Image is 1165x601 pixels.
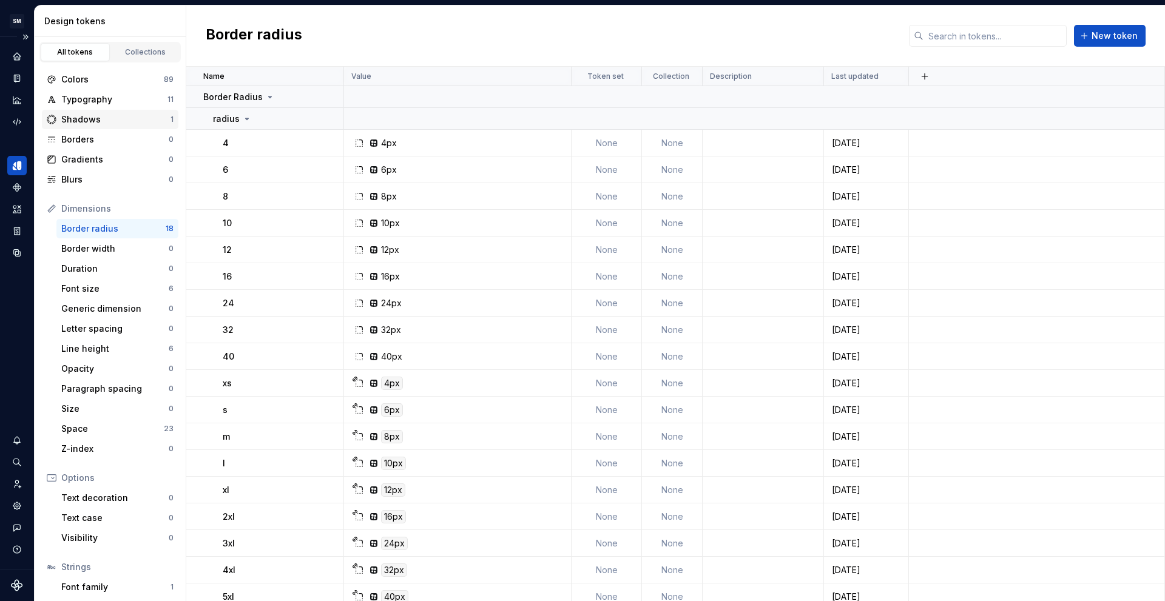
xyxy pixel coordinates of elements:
[381,324,401,336] div: 32px
[825,511,908,523] div: [DATE]
[381,483,405,497] div: 12px
[825,217,908,229] div: [DATE]
[169,444,174,454] div: 0
[825,457,908,469] div: [DATE]
[169,244,174,253] div: 0
[223,377,232,389] p: xs
[169,304,174,314] div: 0
[56,339,178,358] a: Line height6
[381,270,400,283] div: 16px
[7,156,27,175] div: Design tokens
[825,404,908,416] div: [DATE]
[642,503,703,530] td: None
[169,284,174,294] div: 6
[642,423,703,450] td: None
[924,25,1067,47] input: Search in tokens...
[381,403,403,417] div: 6px
[169,264,174,274] div: 0
[61,363,169,375] div: Opacity
[115,47,176,57] div: Collections
[42,70,178,89] a: Colors89
[572,183,642,210] td: None
[56,359,178,378] a: Opacity0
[56,279,178,298] a: Font size6
[710,72,752,81] p: Description
[381,563,407,577] div: 32px
[56,399,178,418] a: Size0
[223,537,235,549] p: 3xl
[56,319,178,338] a: Letter spacing0
[7,518,27,537] button: Contact support
[7,496,27,515] a: Settings
[381,217,400,229] div: 10px
[642,557,703,583] td: None
[223,324,234,336] p: 32
[42,110,178,129] a: Shadows1
[164,75,174,84] div: 89
[642,477,703,503] td: None
[381,351,402,363] div: 40px
[7,474,27,494] div: Invite team
[61,343,169,355] div: Line height
[223,484,229,496] p: xl
[7,112,27,132] div: Code automation
[381,430,403,443] div: 8px
[44,15,181,27] div: Design tokens
[61,472,174,484] div: Options
[381,377,403,390] div: 4px
[61,581,171,593] div: Font family
[381,164,397,176] div: 6px
[61,73,164,86] div: Colors
[825,351,908,363] div: [DATE]
[642,156,703,183] td: None
[825,484,908,496] div: [DATE]
[206,25,302,47] h2: Border radius
[11,579,23,591] svg: Supernova Logo
[381,537,408,550] div: 24px
[825,297,908,309] div: [DATE]
[223,351,234,363] p: 40
[381,137,397,149] div: 4px
[61,153,169,166] div: Gradients
[56,219,178,238] a: Border radius18
[825,270,908,283] div: [DATE]
[7,200,27,219] div: Assets
[61,443,169,455] div: Z-index
[825,537,908,549] div: [DATE]
[572,503,642,530] td: None
[572,423,642,450] td: None
[7,452,27,472] button: Search ⌘K
[572,156,642,183] td: None
[223,137,229,149] p: 4
[572,477,642,503] td: None
[825,431,908,443] div: [DATE]
[223,564,235,576] p: 4xl
[61,561,174,573] div: Strings
[61,423,164,435] div: Space
[572,237,642,263] td: None
[825,244,908,256] div: [DATE]
[223,190,228,203] p: 8
[381,190,397,203] div: 8px
[169,344,174,354] div: 6
[203,91,263,103] p: Border Radius
[56,419,178,438] a: Space23
[42,150,178,169] a: Gradients0
[223,457,225,469] p: l
[169,533,174,543] div: 0
[381,457,406,470] div: 10px
[572,530,642,557] td: None
[223,511,235,523] p: 2xl
[7,47,27,66] a: Home
[642,183,703,210] td: None
[587,72,624,81] p: Token set
[61,383,169,395] div: Paragraph spacing
[572,557,642,583] td: None
[61,403,169,415] div: Size
[7,178,27,197] a: Components
[1074,25,1146,47] button: New token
